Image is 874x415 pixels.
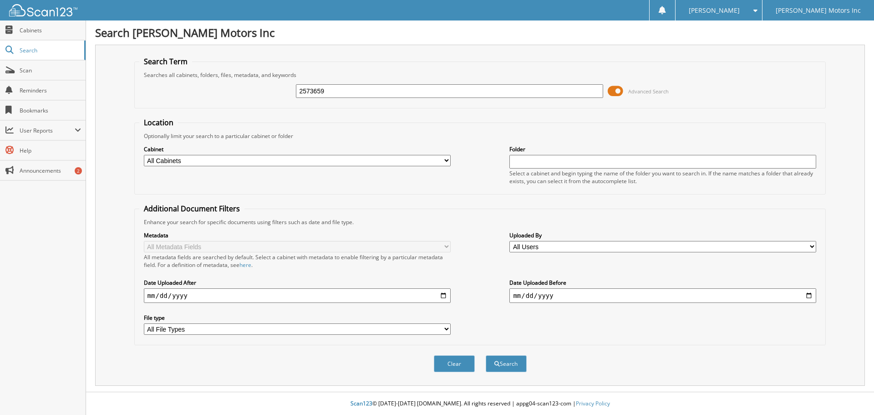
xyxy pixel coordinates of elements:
label: Cabinet [144,145,451,153]
div: 2 [75,167,82,174]
span: Help [20,147,81,154]
legend: Location [139,118,178,128]
span: Advanced Search [628,88,669,95]
label: Date Uploaded After [144,279,451,287]
span: Search [20,46,80,54]
label: Metadata [144,231,451,239]
span: Scan [20,67,81,74]
span: [PERSON_NAME] Motors Inc [776,8,861,13]
div: Select a cabinet and begin typing the name of the folder you want to search in. If the name match... [509,169,816,185]
div: Enhance your search for specific documents using filters such as date and file type. [139,218,821,226]
button: Clear [434,355,475,372]
label: Date Uploaded Before [509,279,816,287]
span: Bookmarks [20,107,81,114]
span: [PERSON_NAME] [689,8,740,13]
legend: Additional Document Filters [139,204,244,214]
span: Cabinets [20,26,81,34]
label: Uploaded By [509,231,816,239]
a: Privacy Policy [576,400,610,407]
div: Optionally limit your search to a particular cabinet or folder [139,132,821,140]
input: start [144,288,451,303]
h1: Search [PERSON_NAME] Motors Inc [95,25,865,40]
input: end [509,288,816,303]
span: Announcements [20,167,81,174]
img: scan123-logo-white.svg [9,4,77,16]
label: Folder [509,145,816,153]
span: User Reports [20,127,75,134]
span: Scan123 [351,400,372,407]
div: All metadata fields are searched by default. Select a cabinet with metadata to enable filtering b... [144,253,451,269]
legend: Search Term [139,56,192,67]
label: File type [144,314,451,322]
div: © [DATE]-[DATE] [DOMAIN_NAME]. All rights reserved | appg04-scan123-com | [86,393,874,415]
span: Reminders [20,87,81,94]
button: Search [486,355,527,372]
a: here [239,261,251,269]
div: Searches all cabinets, folders, files, metadata, and keywords [139,71,821,79]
